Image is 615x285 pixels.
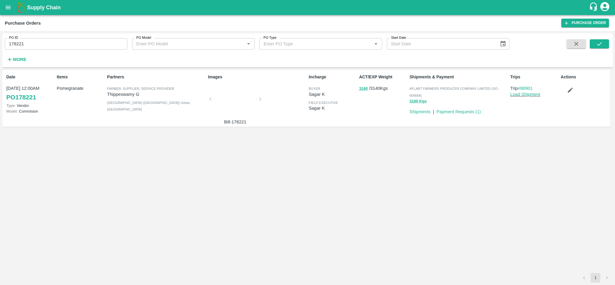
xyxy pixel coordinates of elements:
[387,38,495,50] input: Start Date
[6,92,36,103] a: PO178221
[409,109,430,114] a: Shipments
[6,108,54,114] p: Commision
[264,35,276,40] label: PO Type
[6,74,54,80] p: Date
[359,85,368,92] button: 3160
[561,74,609,80] p: Actions
[359,74,407,80] p: ACT/EXP Weight
[518,86,533,91] a: #88901
[27,5,61,11] b: Supply Chain
[5,54,28,65] button: More
[309,91,357,98] p: Sagar K
[9,35,18,40] label: PO ID
[6,103,54,108] p: Vendor
[391,35,406,40] label: Start Date
[430,106,434,115] div: |
[57,85,105,92] p: Pomegranate
[1,1,15,14] button: open drawer
[6,85,54,92] p: [DATE] 12:00AM
[510,85,558,92] p: Trip
[5,38,127,50] input: Enter PO ID
[497,38,509,50] button: Choose date
[245,40,252,48] button: Open
[27,3,589,12] a: Supply Chain
[309,74,357,80] p: Incharge
[15,2,27,14] img: logo
[6,103,16,108] span: Type:
[57,74,105,80] p: Items
[409,74,508,80] p: Shipments & Payment
[213,119,258,125] p: Bill-178221
[359,85,407,92] p: / 3140 Kgs
[107,101,191,111] span: [GEOGRAPHIC_DATA] ([GEOGRAPHIC_DATA]) Urban , [GEOGRAPHIC_DATA]
[309,87,320,90] span: buyer
[409,98,427,105] button: 3160 Kgs
[510,74,558,80] p: Trips
[372,40,380,48] button: Open
[591,273,600,283] button: page 1
[589,2,599,13] div: customer-support
[13,57,26,62] strong: More
[136,35,151,40] label: PO Model
[134,40,235,48] input: Enter PO Model
[578,273,613,283] nav: pagination navigation
[107,87,174,90] span: Farmer, Supplier, Service Provider
[309,101,338,105] span: field executive
[5,19,41,27] div: Purchase Orders
[309,105,357,111] p: Sagar K
[561,19,609,27] a: Purchase Order
[510,92,540,97] a: Load Shipment
[208,74,306,80] p: Images
[107,74,206,80] p: Partners
[107,91,206,98] p: Thippeswamy G
[436,109,481,114] a: Payment Requests (1)
[599,1,610,14] div: account of current user
[409,87,499,97] span: AFLABT FARMERS PRODUCER COMPANY LIMITED (SO-605668)
[6,109,18,114] span: Model:
[261,40,362,48] input: Enter PO Type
